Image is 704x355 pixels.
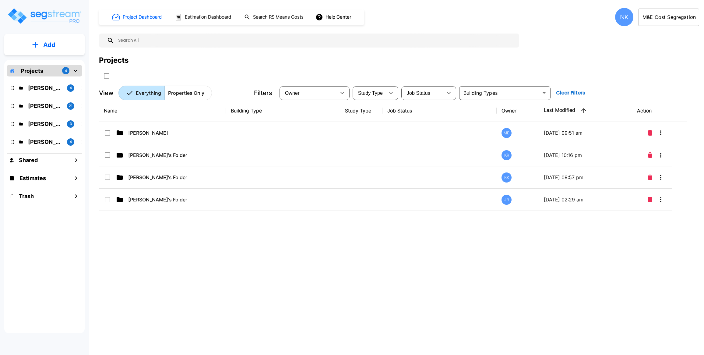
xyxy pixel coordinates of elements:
button: Help Center [314,11,354,23]
input: Search All [114,34,516,48]
p: [DATE] 10:16 pm [544,151,627,159]
h1: Trash [19,192,34,200]
button: Delete [646,149,655,161]
button: Clear Filters [554,87,588,99]
h1: Search RS Means Costs [253,14,304,21]
p: 21 [69,103,72,108]
p: 4 [70,139,72,144]
p: [PERSON_NAME]'s Folder [128,174,189,181]
th: Owner [497,100,539,122]
span: Owner [285,91,300,96]
p: M&E Cost Segregation [642,13,689,21]
button: More-Options [655,193,667,206]
h1: Shared [19,156,38,164]
p: 4 [65,68,67,73]
p: [DATE] 09:51 am [544,129,627,137]
img: Logo [7,7,82,25]
button: More-Options [655,127,667,139]
button: Delete [646,171,655,183]
th: Job Status [382,100,497,122]
button: Delete [646,193,655,206]
div: Platform [118,86,212,100]
div: Projects [99,55,128,66]
div: KR [502,150,512,160]
input: Building Types [461,89,539,97]
div: JR [502,195,512,205]
p: Karina's Folder [28,120,62,128]
div: Select [403,84,443,101]
span: Study Type [358,91,383,96]
th: Building Type [226,100,340,122]
h1: Estimation Dashboard [185,14,231,21]
div: ME [502,128,512,138]
button: Project Dashboard [110,10,165,24]
p: View [99,88,114,98]
th: Name [99,100,226,122]
p: 4 [70,85,72,91]
p: [PERSON_NAME]'s Folder [128,196,189,203]
p: Add [43,40,55,49]
button: Estimation Dashboard [172,11,234,23]
p: 3 [70,121,72,126]
p: [PERSON_NAME] [128,129,189,137]
button: Delete [646,127,655,139]
div: Select [281,84,336,101]
p: Everything [136,89,161,97]
p: [DATE] 02:29 am [544,196,627,203]
button: Add [4,36,85,54]
p: Projects [21,67,43,75]
div: KK [502,172,512,183]
button: Everything [118,86,165,100]
p: Kristina's Folder (Finalized Reports) [28,102,62,110]
button: More-Options [655,149,667,161]
button: Properties Only [164,86,212,100]
th: Action [632,100,687,122]
div: Select [354,84,385,101]
span: Job Status [407,91,430,96]
div: NK [615,8,633,26]
p: Filters [254,88,272,98]
p: [DATE] 09:57 pm [544,174,627,181]
button: Search RS Means Costs [242,11,307,23]
button: SelectAll [100,70,113,82]
p: Properties Only [168,89,204,97]
p: [PERSON_NAME]'s Folder (Finalized Reports) [128,151,189,159]
h1: Project Dashboard [123,14,162,21]
p: Jon's Folder [28,138,62,146]
th: Last Modified [539,100,632,122]
button: More-Options [655,171,667,183]
th: Study Type [340,100,382,122]
p: M.E. Folder [28,84,62,92]
button: Open [540,89,548,97]
h1: Estimates [19,174,46,182]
